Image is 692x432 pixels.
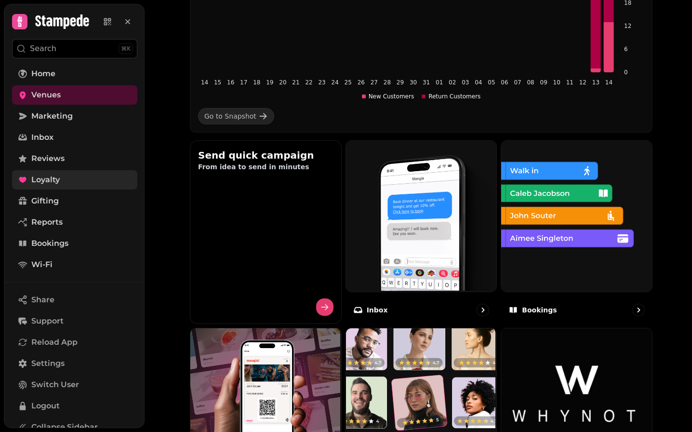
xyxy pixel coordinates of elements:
[318,79,325,86] tspan: 23
[198,162,333,172] p: From idea to send in minutes
[384,79,391,86] tspan: 28
[12,170,137,189] a: Loyalty
[553,79,560,86] tspan: 10
[345,140,496,291] img: Inbox
[478,305,488,315] svg: go to
[240,79,247,86] tspan: 17
[12,149,137,168] a: Reviews
[624,23,631,29] tspan: 12
[279,79,286,86] tspan: 20
[31,110,73,122] span: Marketing
[198,148,333,162] h2: Send quick campaign
[422,93,480,100] div: Return Customers
[31,216,63,228] span: Reports
[292,79,299,86] tspan: 21
[119,43,133,54] div: ⌘K
[397,79,404,86] tspan: 29
[501,140,652,324] a: BookingsBookings
[475,79,482,86] tspan: 04
[423,79,430,86] tspan: 31
[31,153,65,164] span: Reviews
[436,79,443,86] tspan: 01
[12,39,137,58] button: Search⌘K
[31,68,55,80] span: Home
[410,79,417,86] tspan: 30
[30,43,56,54] p: Search
[634,305,643,315] svg: go to
[514,79,521,86] tspan: 07
[12,191,137,211] a: Gifting
[31,315,64,327] span: Support
[305,79,312,86] tspan: 22
[12,375,137,394] button: Switch User
[31,379,79,391] span: Switch User
[190,140,342,324] button: Send quick campaignFrom idea to send in minutes
[522,305,557,315] p: Bookings
[12,333,137,352] button: Reload App
[371,79,378,86] tspan: 27
[253,79,260,86] tspan: 18
[12,128,137,147] a: Inbox
[449,79,456,86] tspan: 02
[566,79,573,86] tspan: 11
[346,140,497,324] a: InboxInbox
[31,294,54,306] span: Share
[12,396,137,416] button: Logout
[12,311,137,331] button: Support
[462,79,469,86] tspan: 03
[31,195,59,207] span: Gifting
[362,93,414,100] div: New Customers
[31,174,60,186] span: Loyalty
[31,132,53,143] span: Inbox
[201,79,208,86] tspan: 14
[345,79,352,86] tspan: 25
[540,79,547,86] tspan: 09
[31,259,53,270] span: Wi-Fi
[31,89,61,101] span: Venues
[12,213,137,232] a: Reports
[12,85,137,105] a: Venues
[624,69,628,76] tspan: 0
[488,79,495,86] tspan: 05
[12,107,137,126] a: Marketing
[31,238,68,249] span: Bookings
[266,79,273,86] tspan: 19
[605,79,612,86] tspan: 14
[592,79,599,86] tspan: 13
[358,79,365,86] tspan: 26
[204,111,256,121] div: Go to Snapshot
[31,400,60,412] span: Logout
[579,79,586,86] tspan: 12
[12,290,137,310] button: Share
[198,108,274,124] a: Go to Snapshot
[500,140,651,291] img: Bookings
[332,79,339,86] tspan: 24
[12,255,137,274] a: Wi-Fi
[31,358,65,369] span: Settings
[624,46,628,53] tspan: 6
[527,79,534,86] tspan: 08
[501,79,508,86] tspan: 06
[31,337,78,348] span: Reload App
[227,79,234,86] tspan: 16
[12,354,137,373] a: Settings
[367,305,388,315] p: Inbox
[12,234,137,253] a: Bookings
[214,79,221,86] tspan: 15
[12,64,137,83] a: Home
